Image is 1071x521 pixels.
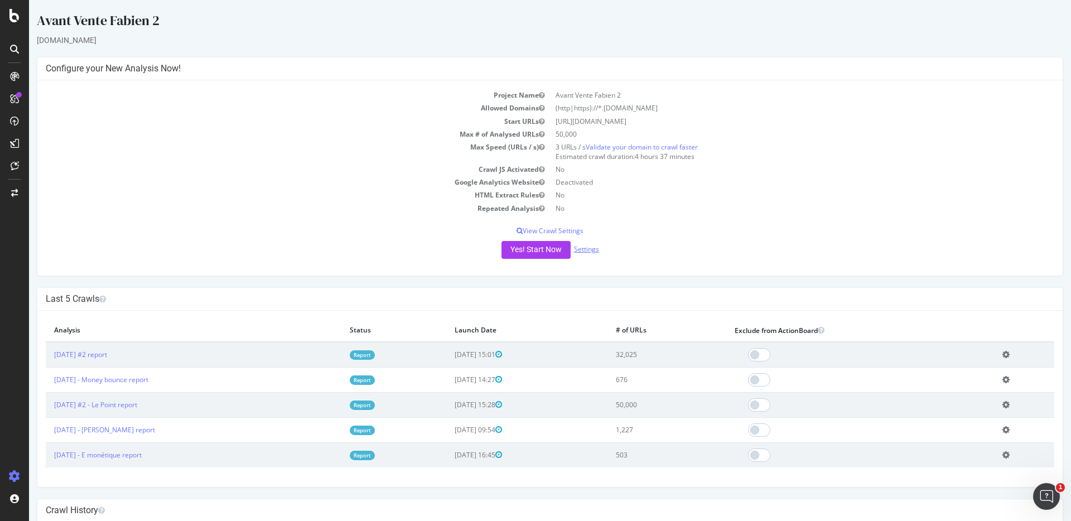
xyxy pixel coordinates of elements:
td: Avant Vente Fabien 2 [521,89,1025,102]
span: 1 [1056,483,1065,492]
td: Project Name [17,89,521,102]
td: Start URLs [17,115,521,128]
a: Report [321,375,346,385]
td: 50,000 [521,128,1025,141]
td: 676 [578,367,697,392]
a: [DATE] - E monétique report [25,450,113,460]
th: Launch Date [417,319,578,342]
a: [DATE] #2 report [25,350,78,359]
td: Google Analytics Website [17,176,521,189]
td: 3 URLs / s Estimated crawl duration: [521,141,1025,163]
a: Settings [545,244,570,254]
td: Repeated Analysis [17,202,521,215]
a: Report [321,451,346,460]
a: Report [321,401,346,410]
a: Validate your domain to crawl faster [557,142,669,152]
iframe: Intercom live chat [1033,483,1060,510]
span: [DATE] 15:28 [426,400,473,409]
td: 1,227 [578,417,697,442]
td: 503 [578,442,697,467]
td: No [521,202,1025,215]
span: 4 hours 37 minutes [606,152,665,161]
td: HTML Extract Rules [17,189,521,201]
td: 50,000 [578,392,697,417]
a: Report [321,350,346,360]
span: [DATE] 09:54 [426,425,473,435]
th: Analysis [17,319,312,342]
h4: Configure your New Analysis Now! [17,63,1025,74]
td: No [521,163,1025,176]
td: Max Speed (URLs / s) [17,141,521,163]
th: Status [312,319,417,342]
a: Report [321,426,346,435]
span: [DATE] 16:45 [426,450,473,460]
td: Max # of Analysed URLs [17,128,521,141]
th: Exclude from ActionBoard [697,319,965,342]
td: Deactivated [521,176,1025,189]
p: View Crawl Settings [17,226,1025,235]
button: Yes! Start Now [472,241,542,259]
span: [DATE] 14:27 [426,375,473,384]
td: (http|https)://*.[DOMAIN_NAME] [521,102,1025,114]
td: Crawl JS Activated [17,163,521,176]
div: [DOMAIN_NAME] [8,35,1034,46]
span: [DATE] 15:01 [426,350,473,359]
th: # of URLs [578,319,697,342]
td: [URL][DOMAIN_NAME] [521,115,1025,128]
a: [DATE] - [PERSON_NAME] report [25,425,126,435]
a: [DATE] - Money bounce report [25,375,119,384]
h4: Last 5 Crawls [17,293,1025,305]
h4: Crawl History [17,505,1025,516]
a: [DATE] #2 - Le Point report [25,400,108,409]
td: 32,025 [578,342,697,368]
div: Avant Vente Fabien 2 [8,11,1034,35]
td: No [521,189,1025,201]
td: Allowed Domains [17,102,521,114]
